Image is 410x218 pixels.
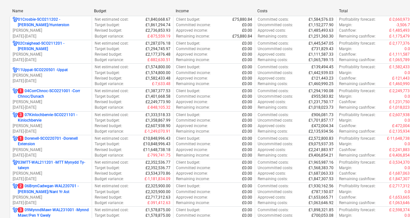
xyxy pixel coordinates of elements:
p: Target budget : [95,22,120,28]
span: 3 [18,112,23,117]
p: Profitability forecast : [339,136,376,141]
div: 206BrynCadwgan-WAL220701 -[PERSON_NAME]/Nant Yr Ast[PERSON_NAME][DATE]-[DATE] [13,183,89,206]
p: £0.00 [242,160,252,165]
div: 1Dorenell-SCO220701 -Dorenell Extension[PERSON_NAME][DATE]-[DATE] [13,136,89,158]
p: £139,494.45 [311,64,334,70]
p: £1,930,162.56 [309,183,334,189]
p: Committed costs : [258,88,289,94]
p: £0.00 [242,165,252,171]
p: £1,582,433.48 [146,76,170,81]
p: £1,287,076.18 [146,41,170,46]
p: £1,568,383.70 [309,165,334,171]
p: £0.00 [242,70,252,76]
p: Approved costs : [258,76,286,81]
p: £1,018,023.73 [309,105,334,110]
div: 01Crosbie-SCO211202 -[PERSON_NAME]/Hunterston[PERSON_NAME][DATE]-[DATE] [13,17,89,39]
p: £1,965,987.16 [309,160,334,165]
span: 3 [18,207,23,213]
p: Committed costs : [258,112,289,118]
p: £2,135,934.56 [309,129,334,134]
div: Costs [257,9,334,13]
p: Approved costs : [258,171,286,176]
p: Uncommitted costs : [258,22,293,28]
p: 03MTT-WAL211201 - MTT Mynydd Ty-talwyn [18,160,89,171]
p: Budget variance : [95,34,124,39]
p: Target budget : [95,46,120,52]
p: £1,653,665.71 [309,195,334,200]
p: £906,081.73 [311,112,334,118]
p: Client budget : [176,88,200,94]
p: Target budget : [95,189,120,195]
p: [DATE] - [DATE] [13,129,89,134]
p: Approved costs : [258,52,286,57]
p: [PERSON_NAME] [13,195,89,200]
p: Client budget : [176,41,200,46]
p: Approved income : [176,99,208,105]
div: Project has multi currencies enabled [13,67,18,73]
p: £1,152,277.90 [309,22,334,28]
p: [PERSON_NAME] [13,52,89,57]
p: £0.00 [242,183,252,189]
p: [DATE] - [DATE] [13,57,89,63]
p: Uncommitted costs : [258,141,293,147]
p: Margin : [339,22,352,28]
div: Project has multi currencies enabled [13,160,18,171]
p: Approved income : [176,123,208,129]
p: Target budget : [95,118,120,123]
p: 07Kinlochbervie-SCO221101 - Kinlochbervie [18,112,89,123]
p: Uncommitted costs : [258,70,293,76]
p: Profitability forecast : [339,64,376,70]
div: Project has multi currencies enabled [13,183,18,194]
p: £0.00 [242,112,252,118]
p: Uncommitted costs : [258,94,293,99]
p: £75,880.84 [232,34,252,39]
p: £0.00 [242,22,252,28]
p: Uncommitted costs : [258,189,293,195]
p: Profitability forecast : [339,112,376,118]
p: Committed income : [176,118,211,123]
p: Client budget : [176,160,200,165]
p: Budget variance : [95,129,124,134]
div: 03MTT-WAL211201 -MTT Mynydd Ty-talwyn[PERSON_NAME][DATE]-[DATE] [13,160,89,182]
p: [PERSON_NAME] [13,28,89,33]
p: Remaining income : [176,81,210,87]
div: Name [12,9,89,13]
p: £0.00 [242,99,252,105]
p: Remaining cashflow : [339,105,376,110]
p: Target budget : [95,70,120,76]
div: Project has multi currencies enabled [13,17,18,28]
p: [DATE] - [DATE] [13,176,89,182]
p: £-1,181,834.09 [145,176,170,182]
p: Remaining costs : [258,129,288,134]
p: Cashflow : [339,52,357,57]
p: Target budget : [95,165,120,171]
p: 04CorrChnoc-SCO221001 - Corr Chnoc/Dunach [18,88,89,99]
p: £0.00 [242,52,252,57]
p: £0.00 [242,88,252,94]
p: £1,294,190.08 [309,88,334,94]
p: £121,443.23 [311,76,334,81]
p: Remaining income : [176,57,210,63]
p: Net estimated cost : [95,112,129,118]
p: £0.00 [242,28,252,33]
p: £2,241,883.97 [309,147,334,153]
p: £2,177,376.48 [146,52,170,57]
p: Net estimated cost : [95,160,129,165]
p: 02Craighead-SCO211201 - [PERSON_NAME] [18,41,89,52]
p: Cashflow : [339,147,357,153]
p: Committed costs : [258,17,289,22]
p: [PERSON_NAME] [13,73,89,78]
p: £731,829.43 [311,46,334,52]
p: Client budget : [176,183,200,189]
p: £0.00 [242,123,252,129]
div: 02Craighead-SCO211201 -[PERSON_NAME][PERSON_NAME][DATE]-[DATE] [13,41,89,63]
p: £0.00 [242,41,252,46]
p: £10,848,996.43 [143,141,170,147]
p: £-882,630.51 [147,57,170,63]
p: Budget variance : [95,153,124,158]
div: Budget [94,9,170,13]
p: £0.00 [242,105,252,110]
p: £1,701,857.17 [309,118,334,123]
p: £1,861,294.74 [146,22,170,28]
p: Cashflow : [339,76,357,81]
